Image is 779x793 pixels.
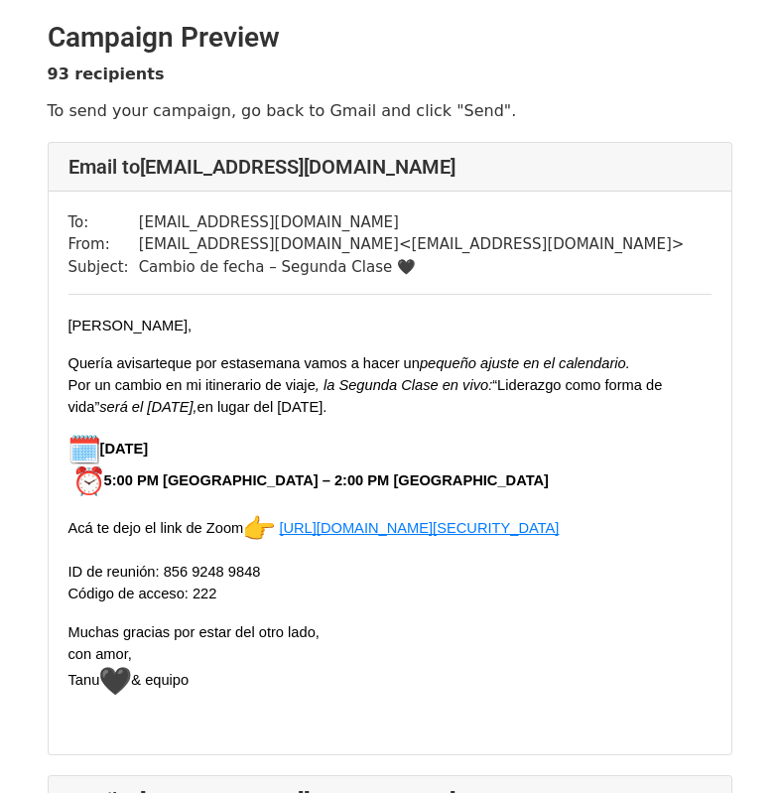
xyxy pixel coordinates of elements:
[48,21,732,55] h2: Campaign Preview
[420,355,630,371] span: pequeño ajuste en el calendario.
[68,624,320,640] span: Muchas gracias por estar del otro lado,
[48,100,732,121] p: To send your campaign, go back to Gmail and click "Send".
[48,65,165,83] strong: 93 recipients
[68,211,139,234] td: To:
[68,586,217,601] span: Código de acceso: 222
[68,646,132,662] span: con amor,
[243,513,275,545] img: 👉
[99,399,196,415] span: será el [DATE],
[68,520,276,536] span: Acá te dejo el link de Zoom
[279,520,559,536] span: [URL][DOMAIN_NAME][SECURITY_DATA]
[72,465,104,497] img: ⏰
[68,441,149,457] span: [DATE]
[68,318,193,333] span: [PERSON_NAME],
[68,564,261,580] span: ID de reunión: 856 9248 9848
[68,355,420,371] span: Quería avisarte semana vamos a hacer un
[68,155,712,179] h4: Email to [EMAIL_ADDRESS][DOMAIN_NAME]
[168,355,248,371] span: que por esta
[139,256,685,279] td: Cambio de fecha – Segunda Clase 🖤
[197,399,327,415] span: en lugar del [DATE].
[316,377,492,393] span: , la Segunda Clase en vivo:
[68,377,316,393] span: Por un cambio en mi itinerario de viaje
[68,233,139,256] td: From:
[99,665,131,697] img: 🖤
[139,233,685,256] td: [EMAIL_ADDRESS][DOMAIN_NAME] < [EMAIL_ADDRESS][DOMAIN_NAME] >
[68,256,139,279] td: Subject:
[68,672,190,688] span: Tanu & equipo
[68,472,550,488] span: 5:00 PM [GEOGRAPHIC_DATA] – 2:00 PM [GEOGRAPHIC_DATA]
[275,518,559,537] a: [URL][DOMAIN_NAME][SECURITY_DATA]
[68,434,100,465] img: 🗓
[139,211,685,234] td: [EMAIL_ADDRESS][DOMAIN_NAME]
